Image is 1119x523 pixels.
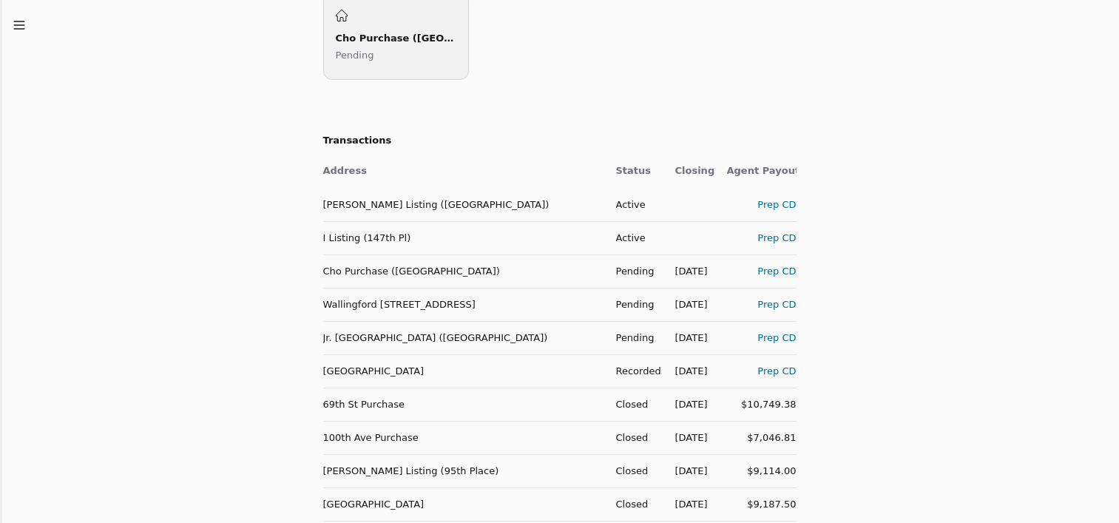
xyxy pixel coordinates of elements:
td: [DATE] [663,254,715,288]
th: Agent Payout [715,155,797,188]
div: Prep CD [727,230,797,246]
td: [DATE] [663,487,715,521]
td: [DATE] [663,321,715,354]
td: Recorded [604,354,663,388]
td: 100th Ave Purchase [323,421,604,454]
div: Prep CD [727,363,797,379]
td: Closed [604,388,663,421]
td: [DATE] [663,388,715,421]
div: Cho Purchase ([GEOGRAPHIC_DATA]) [336,30,456,46]
th: Address [323,155,604,188]
div: $9,187.50 [727,496,797,512]
td: Pending [604,254,663,288]
td: [DATE] [663,354,715,388]
td: [DATE] [663,454,715,487]
th: Closing [663,155,715,188]
td: Closed [604,487,663,521]
td: Closed [604,454,663,487]
div: $10,749.38 [727,397,797,412]
td: [GEOGRAPHIC_DATA] [323,487,604,521]
div: $9,114.00 [727,463,797,479]
div: Prep CD [727,263,797,279]
th: Status [604,155,663,188]
td: 69th St Purchase [323,388,604,421]
td: [DATE] [663,421,715,454]
td: Wallingford [STREET_ADDRESS] [323,288,604,321]
td: Pending [604,321,663,354]
div: $7,046.81 [727,430,797,445]
td: Jr. [GEOGRAPHIC_DATA] ([GEOGRAPHIC_DATA]) [323,321,604,354]
td: Active [604,188,663,221]
td: [PERSON_NAME] Listing (95th Place) [323,454,604,487]
td: [PERSON_NAME] Listing ([GEOGRAPHIC_DATA]) [323,188,604,221]
div: Prep CD [727,297,797,312]
td: Active [604,221,663,254]
td: Pending [604,288,663,321]
td: [DATE] [663,288,715,321]
td: Closed [604,421,663,454]
div: Prep CD [727,330,797,345]
td: [GEOGRAPHIC_DATA] [323,354,604,388]
td: I Listing (147th Pl) [323,221,604,254]
h2: Transactions [323,133,797,149]
div: Prep CD [727,197,797,212]
td: Cho Purchase ([GEOGRAPHIC_DATA]) [323,254,604,288]
p: Pending [336,47,456,63]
